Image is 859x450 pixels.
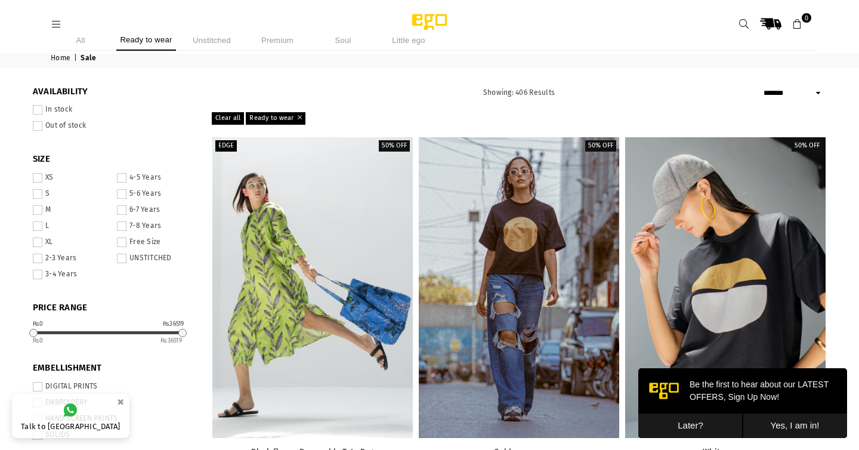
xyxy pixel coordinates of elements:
[212,112,244,124] a: Clear all
[117,173,194,183] label: 4-5 Years
[313,30,373,51] li: Soul
[585,140,616,152] label: 50% off
[117,205,194,215] label: 6-7 Years
[45,19,67,28] a: Menu
[33,173,110,183] label: XS
[33,205,110,215] label: M
[33,382,194,392] label: DIGITAL PRINTS
[51,30,110,51] li: All
[81,54,98,63] span: Sale
[638,368,847,438] iframe: webpush-onsite
[483,88,555,97] span: Showing: 406 Results
[33,337,44,344] ins: 0
[379,140,410,152] label: 50% off
[74,54,79,63] span: |
[33,270,110,279] label: 3-4 Years
[160,337,182,344] ins: 36519
[51,54,72,63] a: Home
[117,221,194,231] label: 7-8 Years
[33,254,110,263] label: 2-3 Years
[33,121,194,131] label: Out of stock
[33,153,194,165] span: SIZE
[163,321,184,327] div: ₨36519
[379,30,438,51] li: Little ego
[33,221,110,231] label: L
[42,48,817,68] nav: breadcrumbs
[117,189,194,199] label: 5-6 Years
[787,13,808,35] a: 0
[33,105,194,115] label: In stock
[212,137,413,438] a: Black flower Reversable Tote Bag
[12,394,129,438] a: Talk to [GEOGRAPHIC_DATA]
[246,112,305,124] a: Ready to wear
[33,238,110,247] label: XL
[33,302,194,314] span: PRICE RANGE
[117,238,194,247] label: Free Size
[248,30,307,51] li: Premium
[33,321,44,327] div: ₨0
[792,140,823,152] label: 50% off
[33,86,194,98] span: Availability
[182,30,242,51] li: Unstitched
[625,137,826,438] a: White moon
[117,254,194,263] label: UNSTITCHED
[116,30,176,51] li: Ready to wear
[419,137,619,438] a: Golden moon
[215,140,237,152] label: EDGE
[379,12,480,36] img: Ego
[113,392,128,412] button: ×
[733,13,755,35] a: Search
[33,189,110,199] label: S
[802,13,811,23] span: 0
[33,362,194,374] span: EMBELLISHMENT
